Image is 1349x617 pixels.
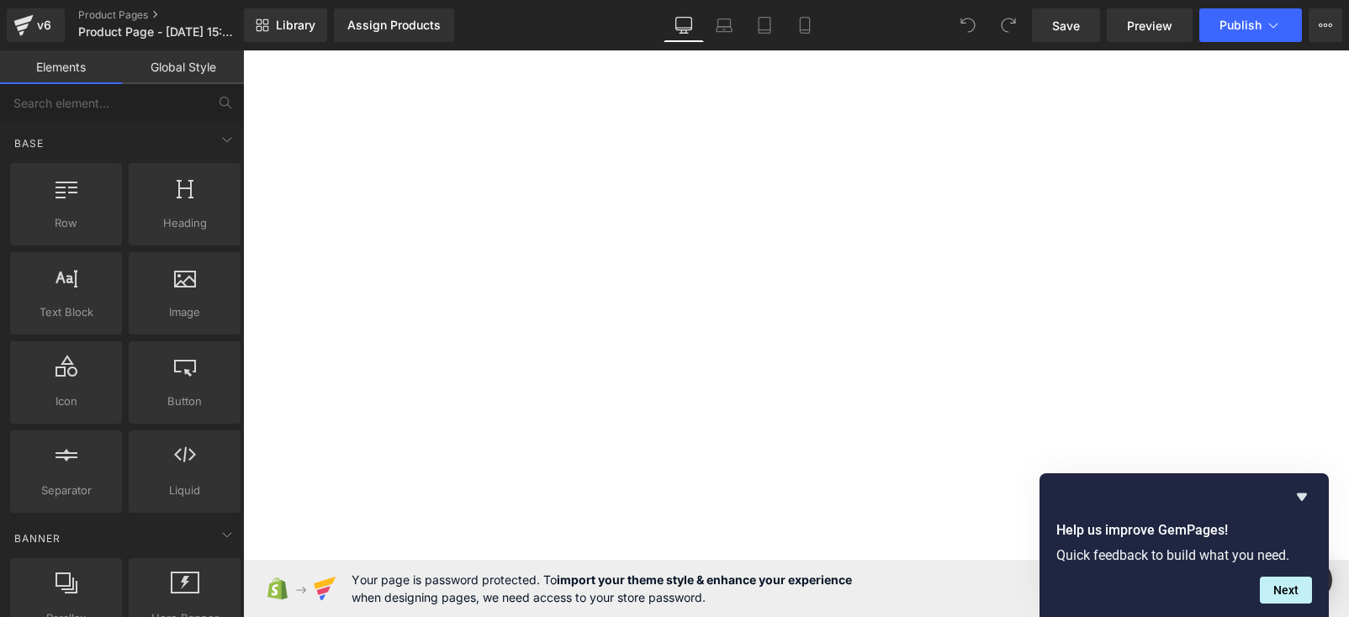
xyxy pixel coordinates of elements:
a: Desktop [664,8,704,42]
span: Library [276,18,315,33]
div: v6 [34,14,55,36]
a: Mobile [785,8,825,42]
span: Preview [1127,17,1172,34]
div: Assign Products [347,18,441,32]
h2: Help us improve GemPages! [1056,520,1312,541]
span: Save [1052,17,1080,34]
button: Publish [1199,8,1302,42]
a: v6 [7,8,65,42]
a: Preview [1107,8,1193,42]
span: Button [134,393,235,410]
span: Heading [134,214,235,232]
span: Banner [13,530,62,546]
a: Tablet [744,8,785,42]
span: Image [134,303,235,321]
button: Hide survey [1292,487,1312,507]
a: New Library [244,8,327,42]
span: Your page is password protected. To when designing pages, we need access to your store password. [352,571,852,606]
p: Quick feedback to build what you need. [1056,547,1312,563]
span: Base [13,135,45,151]
span: Text Block [15,303,117,321]
span: Icon [15,393,117,410]
strong: import your theme style & enhance your experience [557,572,852,587]
button: More [1309,8,1342,42]
a: Global Style [122,50,244,84]
button: Next question [1260,577,1312,604]
button: Redo [992,8,1025,42]
span: Publish [1219,18,1262,32]
a: Laptop [704,8,744,42]
a: Product Pages [78,8,272,22]
span: Liquid [134,482,235,499]
span: Product Page - [DATE] 15:29:44 [78,25,240,39]
span: Row [15,214,117,232]
span: Separator [15,482,117,499]
button: Undo [951,8,985,42]
div: Help us improve GemPages! [1056,487,1312,604]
